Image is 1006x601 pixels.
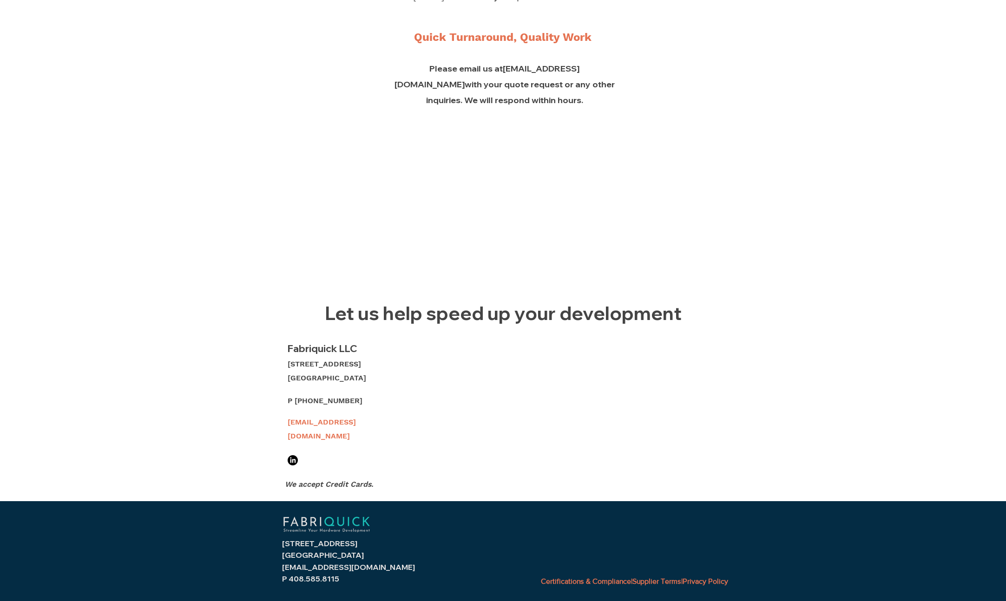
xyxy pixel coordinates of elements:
[282,574,339,583] span: P 408.585.8115
[541,577,631,585] a: Certifications & Compliance
[288,418,356,440] a: [EMAIL_ADDRESS][DOMAIN_NAME]
[414,31,592,44] span: Quick Turnaround, Quality Work
[288,342,357,354] span: Fabriquick LLC
[282,539,357,548] span: [STREET_ADDRESS]
[395,63,615,105] span: Please email us at with your quote request or any other inquiries. We will respond within hours.
[632,577,681,585] a: Supplier Terms
[683,577,728,585] a: Privacy Policy
[288,455,298,465] ul: Social Bar
[276,122,731,285] iframe: Google Maps
[541,577,728,585] span: | |
[288,396,362,405] span: P [PHONE_NUMBER]
[288,455,298,465] img: LinkedIn
[285,480,373,489] span: We accept Credit Cards.
[288,373,366,382] span: [GEOGRAPHIC_DATA]
[282,550,364,560] span: [GEOGRAPHIC_DATA]
[288,359,361,368] span: [STREET_ADDRESS]
[282,562,415,572] a: [EMAIL_ADDRESS][DOMAIN_NAME]
[325,301,682,325] span: Let us help speed up your development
